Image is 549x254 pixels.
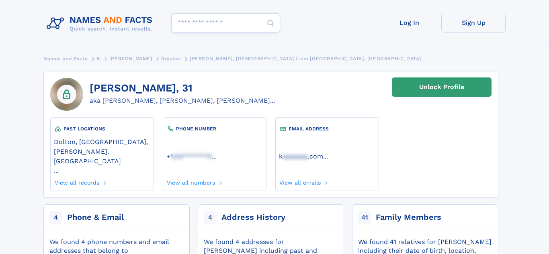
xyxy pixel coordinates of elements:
[283,152,308,160] span: aaaaaaa
[161,56,180,61] span: Kryston
[171,13,280,33] input: search input
[358,211,371,224] span: 41
[97,53,100,63] a: K
[190,56,421,61] span: [PERSON_NAME], [DEMOGRAPHIC_DATA] from [GEOGRAPHIC_DATA], [GEOGRAPHIC_DATA]
[221,212,285,223] div: Address History
[279,152,375,160] a: ...
[67,212,124,223] div: Phone & Email
[54,125,150,133] div: PAST LOCATIONS
[43,13,159,35] img: Logo Names and Facts
[49,211,62,224] span: 4
[54,177,99,186] a: View all records
[54,133,150,177] div: ,
[54,167,150,175] a: ...
[279,152,323,160] a: kaaaaaaa.com
[166,125,263,133] div: PHONE NUMBER
[90,82,275,94] h1: [PERSON_NAME], 31
[54,147,150,165] a: [PERSON_NAME], [GEOGRAPHIC_DATA]
[279,177,321,186] a: View all emails
[54,137,146,146] a: Dolton, [GEOGRAPHIC_DATA]
[376,212,441,223] div: Family Members
[109,53,152,63] a: [PERSON_NAME]
[97,56,100,61] span: K
[166,177,215,186] a: View all numbers
[43,53,88,63] a: Names and Facts
[441,13,506,33] a: Sign Up
[161,53,180,63] a: Kryston
[261,13,280,33] button: Search Button
[166,152,263,160] a: ...
[204,211,217,224] span: 4
[392,77,492,97] a: Unlock Profile
[377,13,441,33] a: Log In
[419,78,464,96] div: Unlock Profile
[90,96,275,106] div: aka [PERSON_NAME], [PERSON_NAME], [PERSON_NAME]...
[109,56,152,61] span: [PERSON_NAME]
[279,125,375,133] div: EMAIL ADDRESS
